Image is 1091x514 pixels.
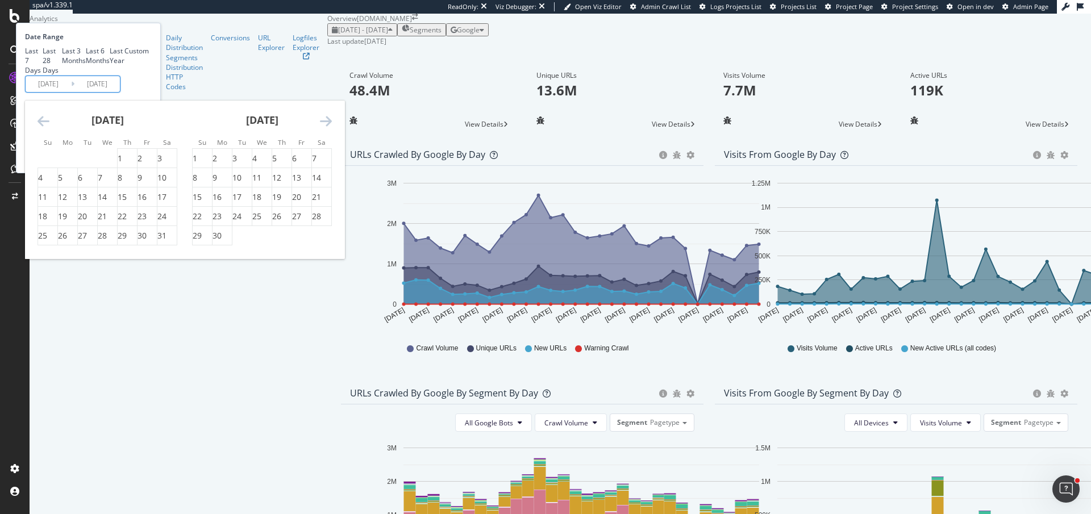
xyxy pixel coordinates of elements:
div: 1 [193,153,197,164]
td: Choose Saturday, May 17, 2025 as your check-in date. It’s available. [157,187,177,207]
div: circle-info [659,151,667,159]
text: 2M [387,220,397,228]
span: View Details [465,119,503,129]
td: Choose Monday, June 23, 2025 as your check-in date. It’s available. [213,207,232,226]
text: [DATE] [603,306,626,324]
div: 28 [98,230,107,241]
span: Pagetype [1024,417,1053,427]
div: Active URLs [910,70,1069,81]
div: 13 [78,191,87,203]
td: Choose Sunday, May 4, 2025 as your check-in date. It’s available. [38,168,58,187]
text: [DATE] [977,306,1000,324]
div: 24 [232,211,241,222]
td: Choose Sunday, May 11, 2025 as your check-in date. It’s available. [38,187,58,207]
span: Crawl Volume [544,418,588,428]
div: 11 [38,191,47,203]
a: Project Page [825,2,873,11]
div: Last Year [110,46,124,65]
div: 2 [213,153,217,164]
div: Logfiles Explorer [293,33,319,52]
td: Choose Saturday, May 31, 2025 as your check-in date. It’s available. [157,226,177,245]
td: Choose Saturday, May 24, 2025 as your check-in date. It’s available. [157,207,177,226]
div: 10 [157,172,166,183]
div: URLs Crawled by Google By Segment By Day [350,387,538,399]
p: 119K [910,81,1069,100]
text: [DATE] [506,306,528,324]
span: All Google Bots [465,418,513,428]
td: Choose Sunday, May 25, 2025 as your check-in date. It’s available. [38,226,58,245]
span: Projects List [781,2,817,11]
span: Segment [617,417,647,427]
div: Move backward to switch to the previous month. [38,114,49,128]
text: 250K [755,277,771,285]
button: Google [446,23,489,36]
div: Viz Debugger: [495,2,536,11]
div: 26 [272,211,281,222]
div: 30 [213,230,222,241]
div: 17 [157,191,166,203]
td: Choose Tuesday, May 6, 2025 as your check-in date. It’s available. [78,168,98,187]
td: Choose Monday, June 16, 2025 as your check-in date. It’s available. [213,187,232,207]
div: ReadOnly: [448,2,478,11]
a: Conversions [211,33,250,43]
div: bug [910,116,926,124]
div: 16 [213,191,222,203]
div: 21 [98,211,107,222]
text: [DATE] [677,306,700,324]
div: Last 6 Months [86,46,110,65]
div: Visits from Google by day [724,149,836,160]
text: 1M [387,260,397,268]
td: Choose Sunday, June 8, 2025 as your check-in date. It’s available. [193,168,213,187]
p: 48.4M [349,81,508,100]
td: Choose Thursday, May 29, 2025 as your check-in date. It’s available. [118,226,138,245]
div: circle-info [1033,151,1041,159]
text: 1M [761,478,771,486]
div: 5 [58,172,63,183]
div: 19 [58,211,67,222]
span: Open in dev [957,2,994,11]
a: Logs Projects List [699,2,761,11]
span: [DATE] - [DATE] [338,25,388,35]
small: Fr [298,137,305,147]
small: Th [278,137,286,147]
div: 17 [232,191,241,203]
text: [DATE] [407,306,430,324]
a: Open Viz Editor [564,2,622,11]
div: 5 [272,153,277,164]
td: Choose Monday, June 9, 2025 as your check-in date. It’s available. [213,168,232,187]
div: 15 [118,191,127,203]
span: Segments [410,25,442,35]
div: 1 [118,153,122,164]
div: LogAnalyzer [30,23,327,33]
div: 14 [98,191,107,203]
div: gear [686,151,694,159]
td: Choose Monday, May 19, 2025 as your check-in date. It’s available. [58,207,78,226]
td: Choose Friday, June 27, 2025 as your check-in date. It’s available. [292,207,312,226]
text: [DATE] [953,306,976,324]
td: Choose Thursday, May 22, 2025 as your check-in date. It’s available. [118,207,138,226]
td: Choose Saturday, May 3, 2025 as your check-in date. It’s available. [157,149,177,168]
small: Su [198,137,206,147]
span: Project Settings [892,2,938,11]
text: [DATE] [383,306,406,324]
div: 27 [78,230,87,241]
td: Choose Monday, May 26, 2025 as your check-in date. It’s available. [58,226,78,245]
div: Last 28 Days [43,46,62,75]
div: 9 [213,172,217,183]
td: Choose Sunday, June 29, 2025 as your check-in date. It’s available. [193,226,213,245]
div: 30 [138,230,147,241]
td: Choose Monday, May 12, 2025 as your check-in date. It’s available. [58,187,78,207]
td: Choose Friday, June 6, 2025 as your check-in date. It’s available. [292,149,312,168]
span: Unique URLs [476,344,517,353]
div: Last 3 Months [62,46,86,65]
td: Choose Friday, May 23, 2025 as your check-in date. It’s available. [138,207,157,226]
text: 750K [755,228,771,236]
div: circle-info [1033,390,1041,398]
text: 3M [387,444,397,452]
div: 22 [118,211,127,222]
iframe: Intercom live chat [1052,475,1080,503]
a: Segments Distribution [166,53,203,72]
text: 1.5M [755,444,771,452]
